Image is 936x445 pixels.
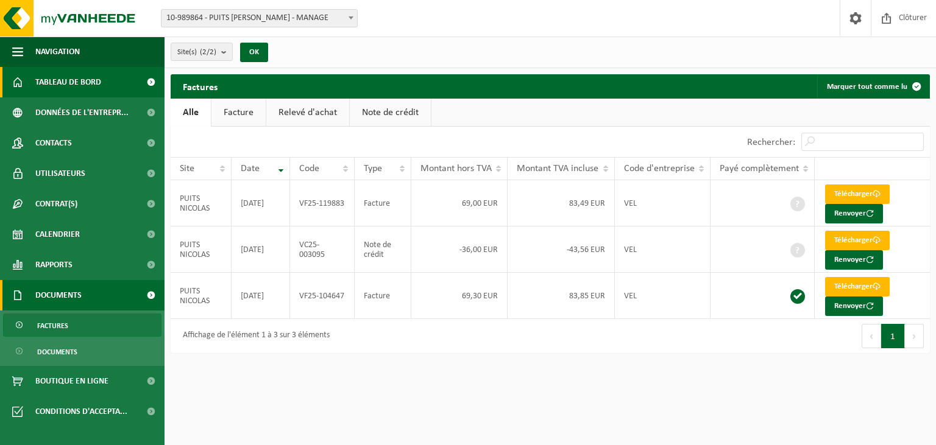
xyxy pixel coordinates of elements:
[37,314,68,337] span: Factures
[171,273,232,319] td: PUITS NICOLAS
[411,273,508,319] td: 69,30 EUR
[825,250,883,270] button: Renvoyer
[3,340,161,363] a: Documents
[290,273,355,319] td: VF25-104647
[35,97,129,128] span: Données de l'entrepr...
[411,226,508,273] td: -36,00 EUR
[825,184,890,204] a: Télécharger
[240,43,268,62] button: OK
[720,164,799,173] span: Payé complètement
[37,340,77,363] span: Documents
[508,273,614,319] td: 83,85 EUR
[232,226,290,273] td: [DATE]
[615,180,711,226] td: VEL
[624,164,695,173] span: Code d'entreprise
[35,396,127,427] span: Conditions d'accepta...
[35,37,80,67] span: Navigation
[747,138,795,147] label: Rechercher:
[299,164,319,173] span: Code
[171,99,211,127] a: Alle
[862,324,881,348] button: Previous
[171,74,230,98] h2: Factures
[825,204,883,223] button: Renvoyer
[355,226,411,273] td: Note de crédit
[35,189,77,219] span: Contrat(s)
[35,158,85,189] span: Utilisateurs
[161,9,358,27] span: 10-989864 - PUITS NICOLAS - MANAGE
[171,180,232,226] td: PUITS NICOLAS
[420,164,492,173] span: Montant hors TVA
[825,296,883,316] button: Renvoyer
[517,164,598,173] span: Montant TVA incluse
[290,180,355,226] td: VF25-119883
[881,324,905,348] button: 1
[171,43,233,61] button: Site(s)(2/2)
[161,10,357,27] span: 10-989864 - PUITS NICOLAS - MANAGE
[905,324,924,348] button: Next
[35,128,72,158] span: Contacts
[364,164,382,173] span: Type
[615,273,711,319] td: VEL
[177,43,216,61] span: Site(s)
[508,226,614,273] td: -43,56 EUR
[171,226,232,273] td: PUITS NICOLAS
[350,99,431,127] a: Note de crédit
[200,48,216,56] count: (2/2)
[825,277,890,296] a: Télécharger
[508,180,614,226] td: 83,49 EUR
[35,250,73,280] span: Rapports
[232,180,290,226] td: [DATE]
[35,280,82,310] span: Documents
[266,99,349,127] a: Relevé d'achat
[180,164,194,173] span: Site
[817,74,929,99] button: Marquer tout comme lu
[355,273,411,319] td: Facture
[35,67,101,97] span: Tableau de bord
[232,273,290,319] td: [DATE]
[177,325,330,347] div: Affichage de l'élément 1 à 3 sur 3 éléments
[615,226,711,273] td: VEL
[35,219,80,250] span: Calendrier
[825,231,890,250] a: Télécharger
[211,99,266,127] a: Facture
[290,226,355,273] td: VC25-003095
[355,180,411,226] td: Facture
[241,164,260,173] span: Date
[35,366,108,396] span: Boutique en ligne
[3,314,161,337] a: Factures
[411,180,508,226] td: 69,00 EUR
